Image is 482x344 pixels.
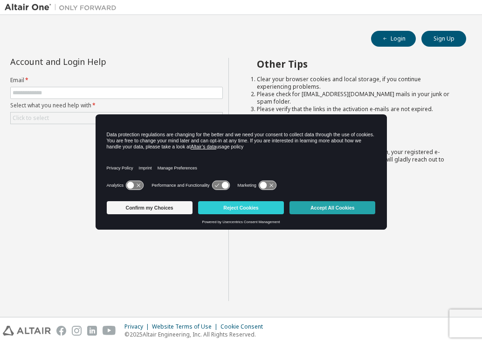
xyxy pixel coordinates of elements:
label: Email [10,77,223,84]
img: instagram.svg [72,326,82,336]
h2: Other Tips [257,58,449,70]
p: © 2025 Altair Engineering, Inc. All Rights Reserved. [124,330,269,338]
div: Account and Login Help [10,58,180,65]
img: facebook.svg [56,326,66,336]
div: Website Terms of Use [152,323,220,330]
li: Please verify that the links in the activation e-mails are not expired. [257,105,449,113]
button: Login [371,31,416,47]
img: youtube.svg [103,326,116,336]
button: Sign Up [421,31,466,47]
label: Select what you need help with [10,102,223,109]
div: Privacy [124,323,152,330]
li: Please check for [EMAIL_ADDRESS][DOMAIN_NAME] mails in your junk or spam folder. [257,91,449,105]
img: Altair One [5,3,121,12]
div: Click to select [11,112,222,124]
div: Click to select [13,114,49,122]
img: linkedin.svg [87,326,97,336]
div: Cookie Consent [220,323,269,330]
li: Clear your browser cookies and local storage, if you continue experiencing problems. [257,76,449,91]
img: altair_logo.svg [3,326,51,336]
